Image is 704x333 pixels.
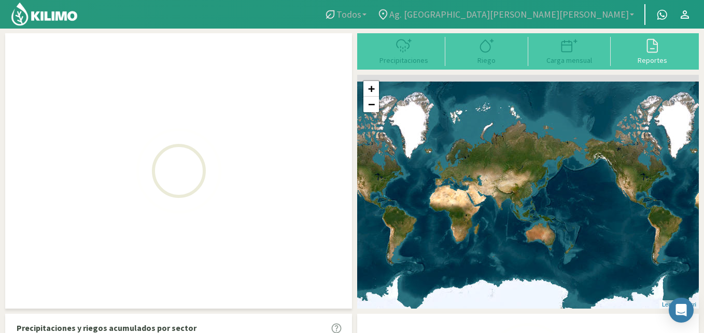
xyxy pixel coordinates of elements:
[362,37,445,64] button: Precipitaciones
[365,57,442,64] div: Precipitaciones
[389,9,629,20] span: Ag. [GEOGRAPHIC_DATA][PERSON_NAME][PERSON_NAME]
[531,57,608,64] div: Carga mensual
[614,57,691,64] div: Reportes
[659,300,699,309] div: | ©
[611,37,694,64] button: Reportes
[363,81,379,97] a: Zoom in
[127,119,231,223] img: Loading...
[669,298,694,323] div: Open Intercom Messenger
[445,37,528,64] button: Riego
[363,97,379,112] a: Zoom out
[662,301,679,308] a: Leaflet
[448,57,525,64] div: Riego
[336,9,361,20] span: Todos
[10,2,78,26] img: Kilimo
[528,37,611,64] button: Carga mensual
